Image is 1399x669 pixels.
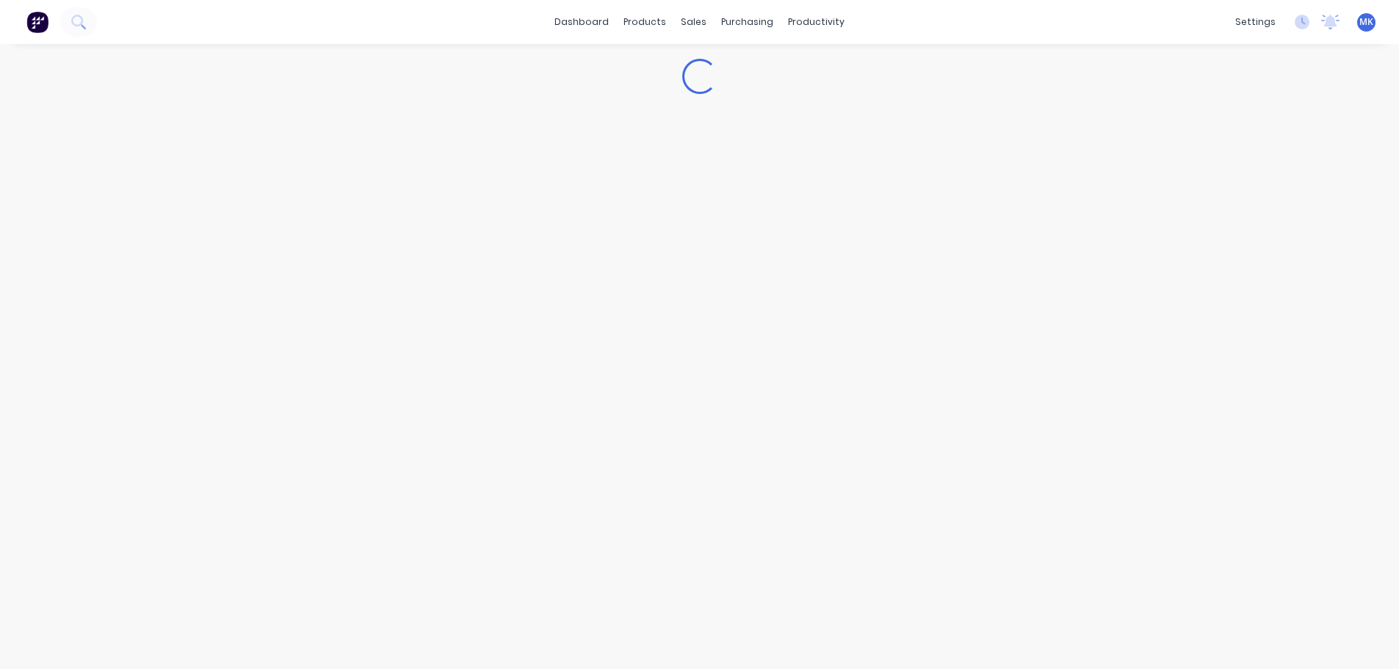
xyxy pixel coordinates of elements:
iframe: Intercom live chat [1349,619,1384,654]
img: Factory [26,11,48,33]
a: dashboard [547,11,616,33]
div: products [616,11,673,33]
div: settings [1228,11,1283,33]
div: productivity [781,11,852,33]
div: sales [673,11,714,33]
div: purchasing [714,11,781,33]
span: MK [1359,15,1373,29]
